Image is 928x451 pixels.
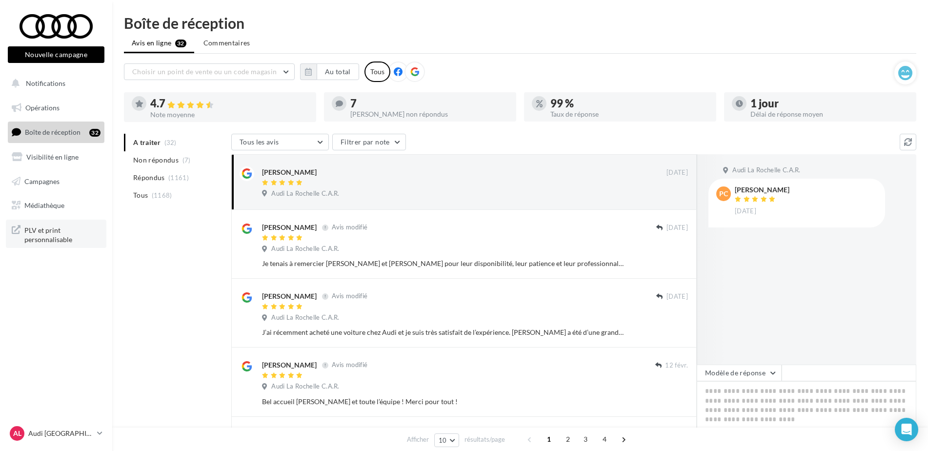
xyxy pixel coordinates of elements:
span: Campagnes [24,177,60,185]
span: Audi La Rochelle C.A.R. [271,313,339,322]
div: [PERSON_NAME] [262,291,317,301]
span: 2 [560,431,576,447]
span: Non répondus [133,155,179,165]
span: Avis modifié [332,292,367,300]
span: 4 [597,431,612,447]
div: 7 [350,98,508,109]
span: PC [719,189,728,199]
span: (7) [182,156,191,164]
a: Médiathèque [6,195,106,216]
span: Audi La Rochelle C.A.R. [271,382,339,391]
div: 99 % [550,98,708,109]
div: [PERSON_NAME] non répondus [350,111,508,118]
span: [DATE] [735,207,756,216]
span: résultats/page [464,435,505,444]
div: Note moyenne [150,111,308,118]
a: AL Audi [GEOGRAPHIC_DATA] [8,424,104,443]
span: Audi La Rochelle C.A.R. [732,166,800,175]
div: J’ai récemment acheté une voiture chez Audi et je suis très satisfait de l’expérience. [PERSON_NA... [262,328,625,337]
span: (1161) [168,174,189,182]
div: Je tenais à remercier [PERSON_NAME] et [PERSON_NAME] pour leur disponibilité, leur patience et le... [262,259,625,268]
button: Modèle de réponse [697,365,782,381]
span: 1 [541,431,557,447]
div: [PERSON_NAME] [262,167,317,177]
span: Audi La Rochelle C.A.R. [271,189,339,198]
span: [DATE] [666,292,688,301]
span: Audi La Rochelle C.A.R. [271,245,339,253]
button: Nouvelle campagne [8,46,104,63]
span: Tous [133,190,148,200]
span: Boîte de réception [25,128,81,136]
span: Afficher [407,435,429,444]
button: 10 [434,433,459,447]
div: 1 jour [750,98,908,109]
button: Choisir un point de vente ou un code magasin [124,63,295,80]
span: Avis modifié [332,224,367,231]
span: [DATE] [666,224,688,232]
div: 32 [89,129,101,137]
span: Notifications [26,79,65,87]
p: Audi [GEOGRAPHIC_DATA] [28,429,93,438]
span: 12 févr. [665,361,688,370]
div: Délai de réponse moyen [750,111,908,118]
span: Répondus [133,173,165,183]
button: Notifications [6,73,102,94]
button: Au total [300,63,359,80]
div: Open Intercom Messenger [895,418,918,441]
span: 3 [578,431,593,447]
div: [PERSON_NAME] [262,360,317,370]
div: Bel accueil [PERSON_NAME] et toute l’équipe ! Merci pour tout ! [262,397,625,407]
span: Choisir un point de vente ou un code magasin [132,67,277,76]
span: Tous les avis [240,138,279,146]
a: Boîte de réception32 [6,122,106,143]
div: Taux de réponse [550,111,708,118]
a: PLV et print personnalisable [6,220,106,248]
button: Tous les avis [231,134,329,150]
div: Tous [364,61,390,82]
a: Campagnes [6,171,106,192]
div: Boîte de réception [124,16,916,30]
button: Filtrer par note [332,134,406,150]
button: Au total [317,63,359,80]
span: Médiathèque [24,201,64,209]
span: Commentaires [203,38,250,48]
span: Opérations [25,103,60,112]
span: AL [13,429,21,438]
span: 10 [439,436,447,444]
span: [DATE] [666,168,688,177]
div: [PERSON_NAME] [262,223,317,232]
span: (1168) [152,191,172,199]
div: [PERSON_NAME] [735,186,789,193]
span: Avis modifié [332,361,367,369]
div: 4.7 [150,98,308,109]
span: PLV et print personnalisable [24,224,101,245]
a: Visibilité en ligne [6,147,106,167]
a: Opérations [6,98,106,118]
span: Visibilité en ligne [26,153,79,161]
